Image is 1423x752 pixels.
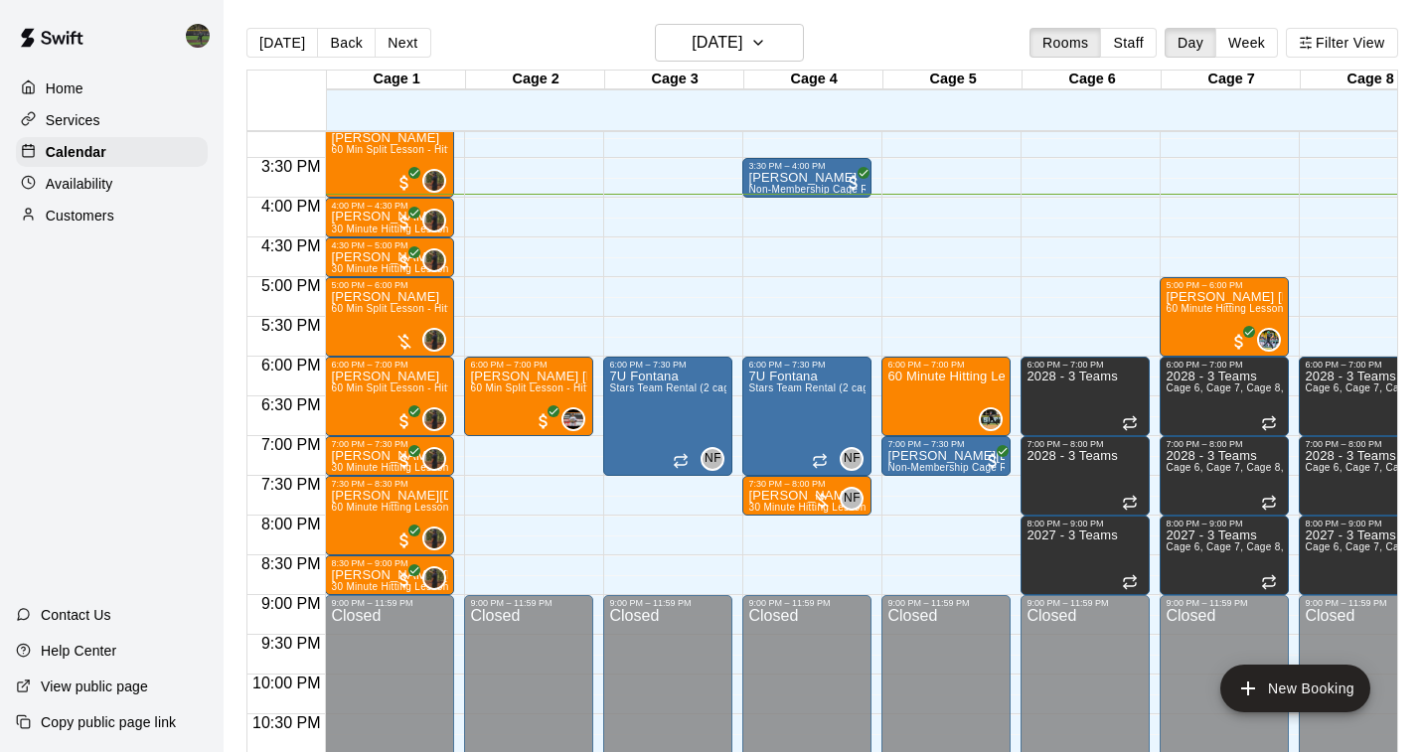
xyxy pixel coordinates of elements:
span: Nick Fontana [709,447,724,471]
button: add [1220,665,1370,712]
span: 60 Min Split Lesson - Hitting/Pitching [331,144,506,155]
div: 7:00 PM – 8:00 PM [1305,439,1422,449]
img: Kendall Bentley [981,409,1001,429]
span: 10:00 PM [247,675,325,691]
div: Mike Thatcher [422,566,446,590]
span: Recurring event [1261,415,1277,431]
span: All customers have paid [395,530,414,550]
span: Mike Thatcher [430,566,446,590]
div: 6:00 PM – 7:00 PM [1027,360,1144,370]
span: Recurring event [812,453,828,469]
div: 9:00 PM – 11:59 PM [470,598,587,608]
span: 30 Minute Hitting Lesson [331,462,448,473]
div: Cage 5 [883,71,1023,89]
img: Mike Thatcher [424,409,444,429]
span: 8:00 PM [256,516,326,532]
span: 4:30 PM [256,237,326,254]
div: 5:00 PM – 6:00 PM: 60 Min Split Lesson - Hitting/Pitching [325,277,454,357]
div: Kendall Bentley [979,407,1003,431]
div: 8:30 PM – 9:00 PM: Smith Anderson [325,555,454,595]
div: 9:00 PM – 11:59 PM [331,598,448,608]
div: Cage 3 [605,71,744,89]
span: Mike Thatcher [430,526,446,550]
span: All customers have paid [395,451,414,471]
div: Cage 6 [1023,71,1162,89]
div: 5:00 PM – 6:00 PM: Connor Petersen [1160,277,1289,357]
h6: [DATE] [692,29,742,57]
span: 9:30 PM [256,635,326,652]
div: 7:00 PM – 8:00 PM: 2028 - 3 Teams [1160,436,1289,516]
div: 6:00 PM – 7:00 PM: Cooper Nimmo [464,357,593,436]
a: Customers [16,201,208,230]
span: 7:00 PM [256,436,326,453]
div: 4:00 PM – 4:30 PM: Liam Seymour [325,198,454,237]
span: Recurring event [1122,495,1138,511]
span: 60 Min Split Lesson - Hitting/Pitching [331,382,506,393]
span: 6:30 PM [256,396,326,413]
img: Greg Duncan [563,409,583,429]
img: Mike Thatcher [424,250,444,270]
div: 8:00 PM – 9:00 PM: 2027 - 3 Teams [1021,516,1150,595]
img: Britt Yount [186,24,210,48]
div: 9:00 PM – 11:59 PM [1027,598,1144,608]
div: 8:00 PM – 9:00 PM [1166,519,1283,528]
div: 7:30 PM – 8:00 PM: 30 Minute Hitting Lesson [742,476,871,516]
span: Recurring event [1122,415,1138,431]
span: Kendall Bentley [987,407,1003,431]
span: NF [705,449,721,469]
div: 7:00 PM – 7:30 PM: Landon Tilch [325,436,454,476]
div: 6:00 PM – 7:00 PM [331,360,448,370]
span: 30 Minute Hitting Lesson [748,502,866,513]
div: Mike Thatcher [422,447,446,471]
span: Recurring event [1122,574,1138,590]
span: Nick Fontana [848,447,864,471]
span: All customers have paid [395,213,414,232]
button: Back [317,28,376,58]
div: 6:00 PM – 7:00 PM [1166,360,1283,370]
div: Home [16,74,208,103]
img: Mike Thatcher [424,528,444,548]
span: Stars Team Rental (2 cages) [748,382,883,393]
div: 4:00 PM – 4:30 PM [331,201,448,211]
a: Services [16,105,208,135]
span: 5:30 PM [256,317,326,334]
div: 9:00 PM – 11:59 PM [609,598,726,608]
span: All customers have paid [395,252,414,272]
button: Week [1215,28,1278,58]
p: Help Center [41,641,116,661]
span: 30 Minute Hitting Lesson [331,581,448,592]
p: Calendar [46,142,106,162]
div: 6:00 PM – 7:00 PM: Jackson Webster [325,357,454,436]
div: 6:00 PM – 7:00 PM: 2028 - 3 Teams [1160,357,1289,436]
div: Mike Thatcher [422,526,446,550]
div: Nick Fontana [840,447,864,471]
span: All customers have paid [1229,332,1249,352]
div: Greg Duncan [561,407,585,431]
div: 7:30 PM – 8:00 PM [748,479,866,489]
span: 60 Min Split Lesson - Hitting/Pitching [470,382,645,393]
span: NF [844,449,861,469]
a: Availability [16,169,208,199]
span: All customers have paid [534,411,553,431]
span: Greg Duncan [569,407,585,431]
p: Home [46,78,83,98]
span: Mike Thatcher [430,447,446,471]
span: 60 Minute Hitting Lesson [1166,303,1283,314]
span: 4:00 PM [256,198,326,215]
button: Day [1165,28,1216,58]
div: 8:30 PM – 9:00 PM [331,558,448,568]
span: Stars Team Rental (2 cages) [609,382,744,393]
span: 9:00 PM [256,595,326,612]
span: All customers have paid [395,411,414,431]
a: Calendar [16,137,208,167]
div: 7:30 PM – 8:30 PM: Sebastian Noel [325,476,454,555]
img: Mike Thatcher [424,211,444,230]
div: Nick Fontana [701,447,724,471]
div: 9:00 PM – 11:59 PM [748,598,866,608]
span: NF [844,489,861,509]
button: Filter View [1286,28,1397,58]
div: 7:00 PM – 8:00 PM: 2028 - 3 Teams [1021,436,1150,516]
